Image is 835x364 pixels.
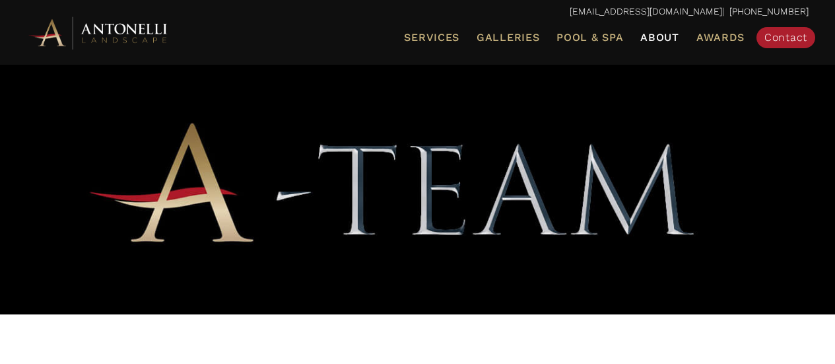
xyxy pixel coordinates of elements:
span: Awards [696,31,745,44]
a: [EMAIL_ADDRESS][DOMAIN_NAME] [570,6,722,17]
span: Galleries [477,31,539,44]
span: Services [404,32,459,43]
span: About [640,32,679,43]
a: About [635,29,685,46]
span: Pool & Spa [556,31,623,44]
img: Antonelli Horizontal Logo [26,15,172,51]
a: Awards [691,29,750,46]
a: Services [399,29,465,46]
span: Contact [764,31,807,44]
a: Contact [756,27,815,48]
a: Pool & Spa [551,29,628,46]
a: Galleries [471,29,545,46]
p: | [PHONE_NUMBER] [26,3,809,20]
